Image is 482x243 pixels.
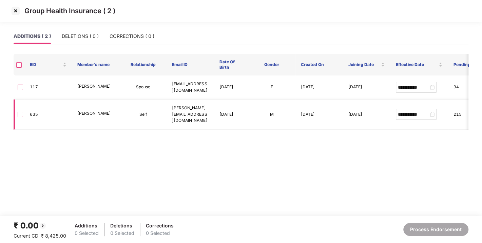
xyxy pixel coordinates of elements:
[348,62,380,67] span: Joining Date
[39,222,47,230] img: svg+xml;base64,PHN2ZyBpZD0iQmFjay0yMHgyMCIgeG1sbnM9Imh0dHA6Ly93d3cudzMub3JnLzIwMDAvc3ZnIiB3aWR0aD...
[14,219,66,232] div: ₹ 0.00
[167,54,214,75] th: Email ID
[146,229,174,237] div: 0 Selected
[75,229,99,237] div: 0 Selected
[390,54,448,75] th: Effective Date
[396,62,437,67] span: Effective Date
[14,233,66,239] span: Current CD: ₹ 8,425.00
[167,75,214,100] td: [EMAIL_ADDRESS][DOMAIN_NAME]
[214,54,248,75] th: Date Of Birth
[343,100,390,130] td: [DATE]
[248,100,295,130] td: M
[14,32,51,40] div: ADDITIONS ( 2 )
[343,54,390,75] th: Joining Date
[77,83,114,90] p: [PERSON_NAME]
[295,75,343,100] td: [DATE]
[30,62,61,67] span: EID
[119,54,167,75] th: Relationship
[167,100,214,130] td: [PERSON_NAME][EMAIL_ADDRESS][DOMAIN_NAME]
[403,223,468,236] button: Process Endorsement
[72,54,119,75] th: Member’s name
[24,100,72,130] td: 635
[343,75,390,100] td: [DATE]
[119,100,167,130] td: Self
[110,32,154,40] div: CORRECTIONS ( 0 )
[62,32,99,40] div: DELETIONS ( 0 )
[119,75,167,100] td: Spouse
[214,100,248,130] td: [DATE]
[214,75,248,100] td: [DATE]
[10,5,21,16] img: svg+xml;base64,PHN2ZyBpZD0iQ3Jvc3MtMzJ4MzIiIHhtbG5zPSJodHRwOi8vd3d3LnczLm9yZy8yMDAwL3N2ZyIgd2lkdG...
[146,222,174,229] div: Corrections
[248,54,295,75] th: Gender
[248,75,295,100] td: F
[75,222,99,229] div: Additions
[295,100,343,130] td: [DATE]
[295,54,343,75] th: Created On
[24,75,72,100] td: 117
[110,222,134,229] div: Deletions
[77,110,114,117] p: [PERSON_NAME]
[24,7,115,15] p: Group Health Insurance ( 2 )
[24,54,72,75] th: EID
[110,229,134,237] div: 0 Selected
